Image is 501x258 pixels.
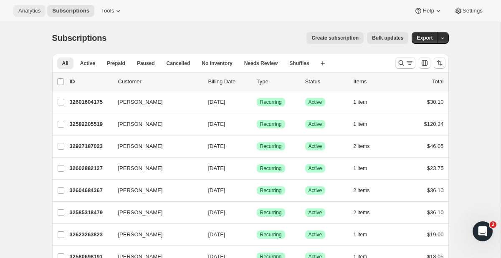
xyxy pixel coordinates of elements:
button: [PERSON_NAME] [113,206,197,219]
span: Help [423,8,434,14]
button: [PERSON_NAME] [113,118,197,131]
button: [PERSON_NAME] [113,184,197,197]
button: Create subscription [306,32,364,44]
p: Customer [118,78,202,86]
span: Recurring [260,121,282,128]
button: 1 item [354,163,377,174]
button: Bulk updates [367,32,408,44]
span: All [62,60,68,67]
span: Active [309,209,322,216]
span: Prepaid [107,60,125,67]
span: Active [309,99,322,105]
span: Export [417,35,433,41]
span: Shuffles [289,60,309,67]
span: $36.10 [427,187,444,193]
div: IDCustomerBilling DateTypeStatusItemsTotal [70,78,444,86]
button: Create new view [316,58,329,69]
span: 2 items [354,209,370,216]
p: 32623263823 [70,230,111,239]
span: [DATE] [208,165,225,171]
span: $46.05 [427,143,444,149]
span: Cancelled [167,60,190,67]
iframe: Intercom live chat [473,221,493,241]
span: 1 item [354,121,367,128]
span: [PERSON_NAME] [118,98,163,106]
button: Tools [96,5,127,17]
button: 1 item [354,118,377,130]
span: [PERSON_NAME] [118,186,163,195]
span: [PERSON_NAME] [118,230,163,239]
div: 32927187023[PERSON_NAME][DATE]SuccessRecurringSuccessActive2 items$46.05 [70,140,444,152]
span: Recurring [260,209,282,216]
span: [DATE] [208,231,225,238]
span: Analytics [18,8,40,14]
span: $23.75 [427,165,444,171]
div: Type [257,78,299,86]
div: 32582205519[PERSON_NAME][DATE]SuccessRecurringSuccessActive1 item$120.34 [70,118,444,130]
span: 1 item [354,165,367,172]
span: [DATE] [208,209,225,215]
p: 32585318479 [70,208,111,217]
button: 1 item [354,229,377,240]
span: Active [309,187,322,194]
span: Active [309,231,322,238]
button: [PERSON_NAME] [113,162,197,175]
button: Analytics [13,5,46,17]
button: [PERSON_NAME] [113,140,197,153]
span: 2 [490,221,496,228]
p: 32927187023 [70,142,111,150]
span: Recurring [260,165,282,172]
div: 32604684367[PERSON_NAME][DATE]SuccessRecurringSuccessActive2 items$36.10 [70,185,444,196]
button: Settings [449,5,488,17]
p: 32582205519 [70,120,111,128]
span: 2 items [354,187,370,194]
span: [PERSON_NAME] [118,164,163,173]
span: $36.10 [427,209,444,215]
button: 2 items [354,185,379,196]
span: Active [309,165,322,172]
p: 32602882127 [70,164,111,173]
p: ID [70,78,111,86]
button: Subscriptions [47,5,94,17]
span: Bulk updates [372,35,403,41]
span: $120.34 [424,121,444,127]
div: 32601604175[PERSON_NAME][DATE]SuccessRecurringSuccessActive1 item$30.10 [70,96,444,108]
span: [PERSON_NAME] [118,142,163,150]
span: Active [80,60,95,67]
div: Items [354,78,395,86]
span: 2 items [354,143,370,150]
p: 32601604175 [70,98,111,106]
p: 32604684367 [70,186,111,195]
span: Tools [101,8,114,14]
button: Search and filter results [395,57,415,69]
span: [PERSON_NAME] [118,208,163,217]
span: [DATE] [208,143,225,149]
span: Recurring [260,187,282,194]
span: Needs Review [244,60,278,67]
span: 1 item [354,231,367,238]
div: 32602882127[PERSON_NAME][DATE]SuccessRecurringSuccessActive1 item$23.75 [70,163,444,174]
span: No inventory [202,60,232,67]
button: Help [409,5,447,17]
span: Recurring [260,231,282,238]
span: Recurring [260,99,282,105]
span: 1 item [354,99,367,105]
span: $19.00 [427,231,444,238]
span: Subscriptions [52,33,107,43]
span: [PERSON_NAME] [118,120,163,128]
button: Export [412,32,438,44]
span: Recurring [260,143,282,150]
p: Billing Date [208,78,250,86]
p: Status [305,78,347,86]
span: [DATE] [208,187,225,193]
span: Subscriptions [52,8,89,14]
span: Active [309,143,322,150]
button: 1 item [354,96,377,108]
span: [DATE] [208,121,225,127]
span: Create subscription [311,35,359,41]
button: 2 items [354,207,379,218]
button: [PERSON_NAME] [113,95,197,109]
button: Customize table column order and visibility [419,57,430,69]
span: Settings [463,8,483,14]
p: Total [432,78,443,86]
